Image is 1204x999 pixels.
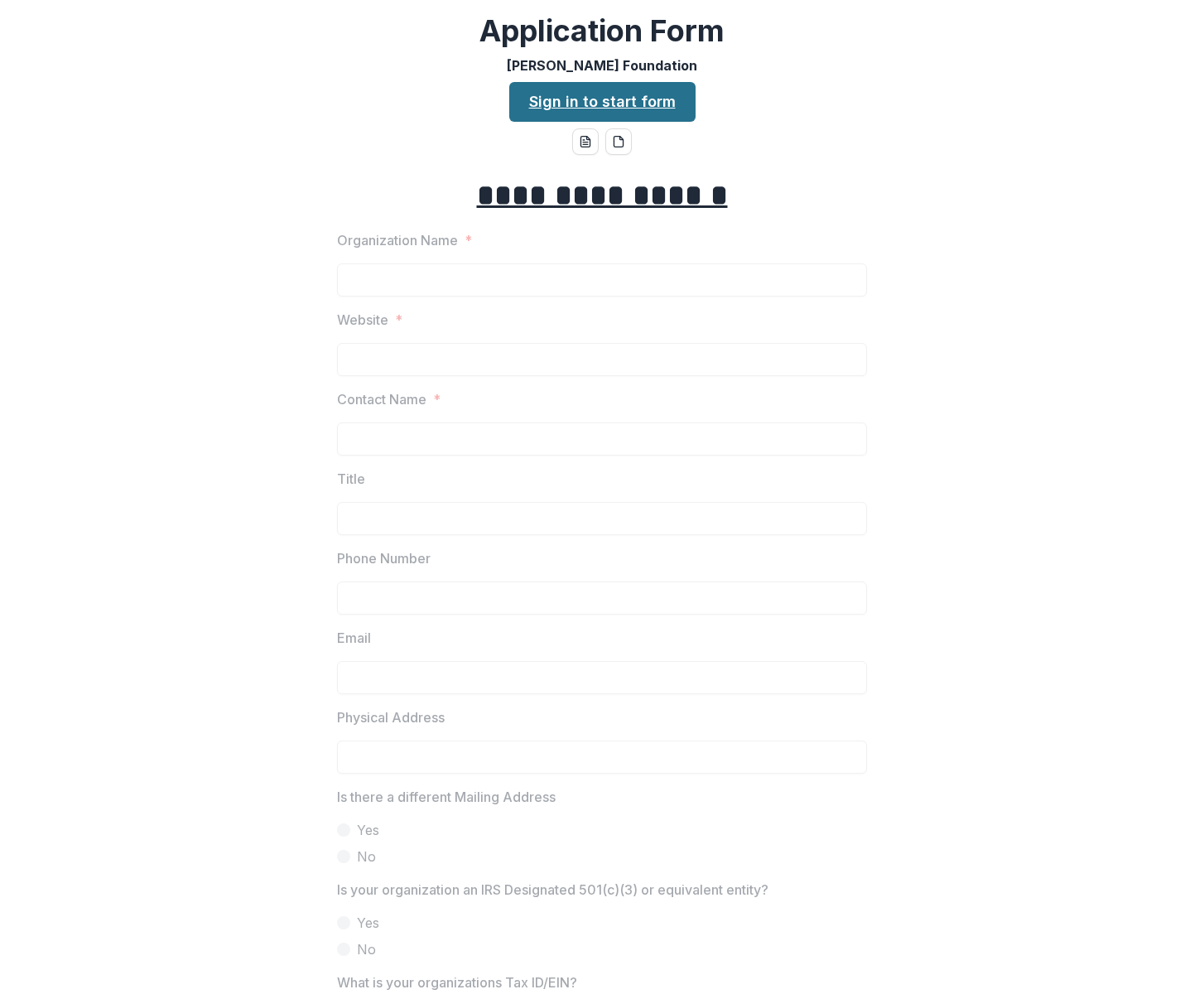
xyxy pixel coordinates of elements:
[337,787,556,807] p: Is there a different Mailing Address
[337,707,445,727] p: Physical Address
[337,880,768,900] p: Is your organization an IRS Designated 501(c)(3) or equivalent entity?
[337,310,388,330] p: Website
[337,230,458,250] p: Organization Name
[337,389,426,409] p: Contact Name
[337,628,371,648] p: Email
[357,847,376,866] span: No
[479,13,725,49] h2: Application Form
[337,469,365,489] p: Title
[337,972,577,992] p: What is your organizations Tax ID/EIN?
[357,913,379,933] span: Yes
[357,820,379,840] span: Yes
[507,55,697,75] p: [PERSON_NAME] Foundation
[509,82,696,122] a: Sign in to start form
[357,939,376,959] span: No
[572,128,599,155] button: word-download
[337,548,431,568] p: Phone Number
[605,128,632,155] button: pdf-download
